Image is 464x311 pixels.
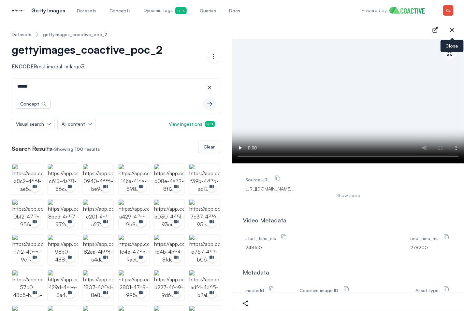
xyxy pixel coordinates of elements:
[109,7,131,14] span: Concepts
[245,288,276,293] label: masterId
[144,7,187,14] span: Dynamic tags
[52,146,54,152] span: •
[362,7,387,14] p: Powered by
[12,43,162,56] span: gettyimages_coactive_poc_2
[245,244,288,251] span: 248160
[200,7,216,14] span: Queries
[442,233,451,242] button: end_time_ms
[12,26,220,43] nav: Breadcrumb
[175,7,187,14] span: Beta
[164,118,220,130] button: View ingestionsBeta
[443,5,454,16] img: Menu for the logged in user
[119,164,149,194] img: https://app.coactive.ai/assets/ui/images/coactive/gettyimages_coactive_poc_2_1725546785572/fbb4e6...
[16,99,51,109] button: Concept
[189,200,220,230] img: https://app.coactive.ai/assets/ui/images/coactive/gettyimages_coactive_poc_2_1725546785572/2381fa...
[83,200,113,230] img: https://app.coactive.ai/assets/ui/images/coactive/gettyimages_coactive_poc_2_1725546785572/d8564c...
[54,146,100,152] span: Showing results
[12,235,43,265] img: https://app.coactive.ai/assets/ui/images/coactive/gettyimages_coactive_poc_2_1725546785572/307439...
[58,118,95,130] button: All content
[342,285,351,294] button: Coactive image ID
[12,63,177,70] p: multimodal-tx-large3
[243,216,454,225] div: Video Metadata
[189,235,220,265] img: https://app.coactive.ai/assets/ui/images/coactive/gettyimages_coactive_poc_2_1725546785572/830631...
[119,200,149,230] img: https://app.coactive.ai/assets/ui/images/coactive/gettyimages_coactive_poc_2_1725546785572/d54491...
[243,268,454,277] div: Metadata
[169,121,215,127] span: View ingestions
[245,186,451,192] span: https://delivery.gettyimages.com/downloads/2154444610?k=8&e=lMlgU63RXR69sxhR4bJWHFD4riEi2FNWKiAZh...
[279,233,288,242] button: start_time_ms
[204,144,215,150] div: Clear
[83,235,113,265] img: https://app.coactive.ai/assets/ui/images/coactive/gettyimages_coactive_poc_2_1725546785572/615d26...
[198,141,220,153] button: Clear
[12,43,171,56] button: gettyimages_coactive_poc_2
[12,118,54,130] button: Visual search
[12,270,43,301] img: https://app.coactive.ai/assets/ui/images/coactive/gettyimages_coactive_poc_2_1725546785572/feb551...
[410,244,451,251] span: 278200
[245,235,288,241] label: start_time_ms
[83,164,113,194] img: https://app.coactive.ai/assets/ui/images/coactive/gettyimages_coactive_poc_2_1725546785572/f7d589...
[291,186,295,191] span: …
[442,285,451,294] button: Asset type
[12,200,43,230] img: https://app.coactive.ai/assets/ui/images/coactive/gettyimages_coactive_poc_2_1725546785572/065206...
[389,7,430,14] img: Home
[20,101,39,107] div: Concept
[154,235,184,265] img: https://app.coactive.ai/assets/ui/images/coactive/gettyimages_coactive_poc_2_1725546785572/13bbac...
[205,121,215,127] span: Beta
[12,145,52,152] h2: Search Results
[189,164,220,194] img: https://app.coactive.ai/assets/ui/images/coactive/gettyimages_coactive_poc_2_1725546785572/0b49d6...
[48,235,78,265] img: https://app.coactive.ai/assets/ui/images/coactive/gettyimages_coactive_poc_2_1725546785572/82beb0...
[83,270,113,301] img: https://app.coactive.ai/assets/ui/images/coactive/gettyimages_coactive_poc_2_1725546785572/1d6b1d...
[189,270,220,301] img: https://app.coactive.ai/assets/ui/images/coactive/gettyimages_coactive_poc_2_1725546785572/5f5cf0...
[31,7,65,14] p: Getty Images
[273,174,282,183] button: Source URL
[62,121,85,127] span: All content
[43,31,107,38] a: gettyimages_coactive_poc_2
[119,235,149,265] img: https://app.coactive.ai/assets/ui/images/coactive/gettyimages_coactive_poc_2_1725546785572/45d024...
[12,63,37,70] span: Encoder
[16,121,44,127] span: Visual search
[77,7,96,14] span: Datasets
[12,31,31,38] a: Datasets
[154,270,184,301] img: https://app.coactive.ai/assets/ui/images/coactive/gettyimages_coactive_poc_2_1725546785572/086c1a...
[267,285,276,294] button: masterId
[245,192,451,199] button: Show more
[119,270,149,301] img: https://app.coactive.ai/assets/ui/images/coactive/gettyimages_coactive_poc_2_1725546785572/4bdf0b...
[10,5,26,16] img: Getty Images
[300,288,351,293] label: Coactive image ID
[48,200,78,230] img: https://app.coactive.ai/assets/ui/images/coactive/gettyimages_coactive_poc_2_1725546785572/142b13...
[12,164,43,194] img: https://app.coactive.ai/assets/ui/images/coactive/gettyimages_coactive_poc_2_1725546785572/355d39...
[154,200,184,230] img: https://app.coactive.ai/assets/ui/images/coactive/gettyimages_coactive_poc_2_1725546785572/ee4f50...
[48,164,78,194] img: https://app.coactive.ai/assets/ui/images/coactive/gettyimages_coactive_poc_2_1725546785572/51128f...
[415,288,451,293] label: Asset type
[154,164,184,194] img: https://app.coactive.ai/assets/ui/images/coactive/gettyimages_coactive_poc_2_1725546785572/5eff09...
[410,235,451,241] label: end_time_ms
[48,270,78,301] img: https://app.coactive.ai/assets/ui/images/coactive/gettyimages_coactive_poc_2_1725546785572/2458e3...
[75,146,83,152] span: 100
[245,177,282,182] label: Source URL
